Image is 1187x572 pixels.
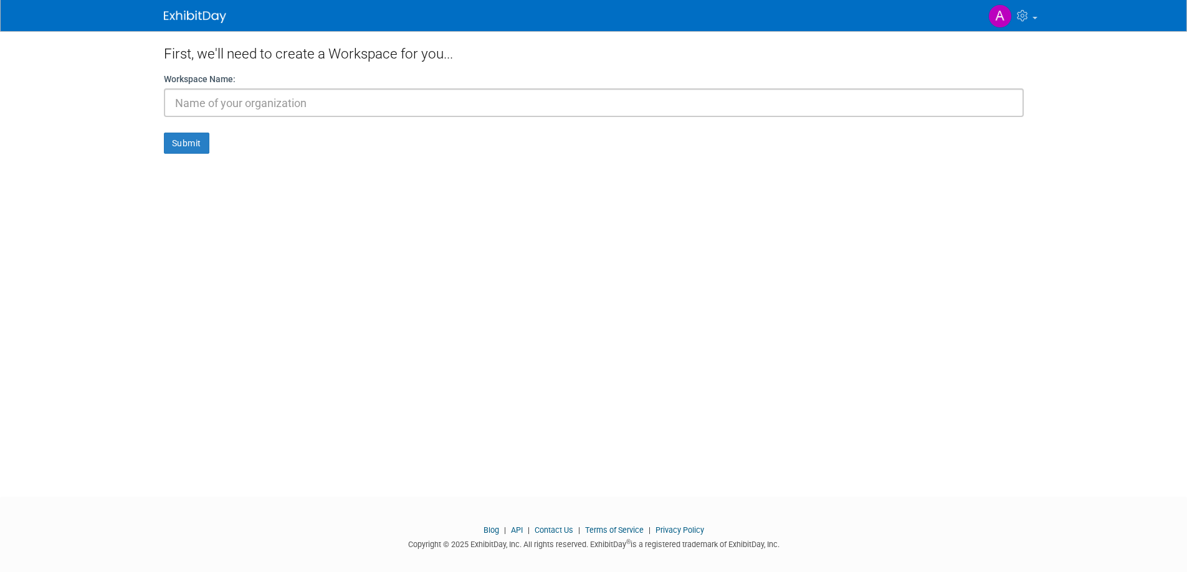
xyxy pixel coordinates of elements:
sup: ® [626,538,631,545]
a: Blog [484,525,499,535]
img: ExhibitDay [164,11,226,23]
span: | [575,525,583,535]
input: Name of your organization [164,88,1024,117]
label: Workspace Name: [164,73,236,85]
span: | [525,525,533,535]
a: Terms of Service [585,525,644,535]
a: API [511,525,523,535]
img: Adriana Cazares [988,4,1012,28]
span: | [501,525,509,535]
span: | [646,525,654,535]
div: First, we'll need to create a Workspace for you... [164,31,1024,73]
button: Submit [164,133,209,154]
a: Contact Us [535,525,573,535]
a: Privacy Policy [655,525,704,535]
